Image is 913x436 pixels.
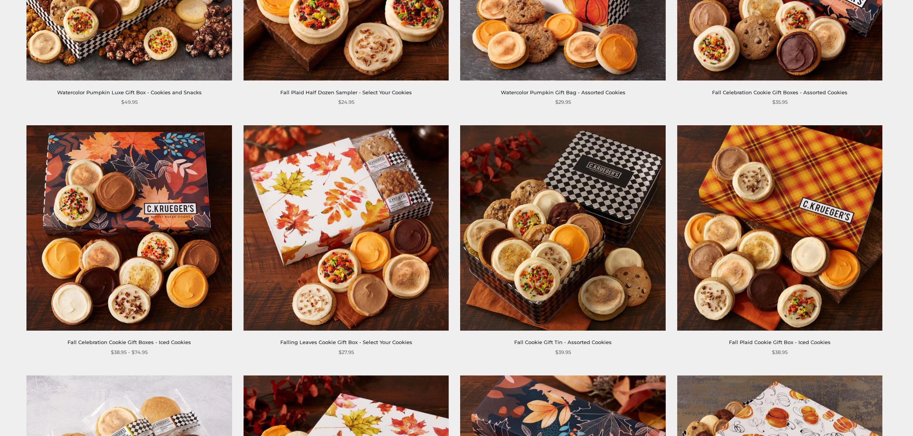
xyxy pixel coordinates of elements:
[514,339,612,345] a: Fall Cookie Gift Tin - Assorted Cookies
[27,126,232,331] img: Fall Celebration Cookie Gift Boxes - Iced Cookies
[339,348,354,356] span: $27.95
[712,89,847,95] a: Fall Celebration Cookie Gift Boxes - Assorted Cookies
[243,126,449,331] img: Falling Leaves Cookie Gift Box - Select Your Cookies
[555,348,571,356] span: $39.95
[338,98,354,106] span: $24.95
[772,98,788,106] span: $35.95
[121,98,138,106] span: $49.95
[461,126,666,331] a: Fall Cookie Gift Tin - Assorted Cookies
[57,89,202,95] a: Watercolor Pumpkin Luxe Gift Box - Cookies and Snacks
[280,89,412,95] a: Fall Plaid Half Dozen Sampler - Select Your Cookies
[280,339,412,345] a: Falling Leaves Cookie Gift Box - Select Your Cookies
[772,348,788,356] span: $38.95
[677,126,882,331] img: Fall Plaid Cookie Gift Box - Iced Cookies
[555,98,571,106] span: $29.95
[729,339,831,345] a: Fall Plaid Cookie Gift Box - Iced Cookies
[460,126,665,331] img: Fall Cookie Gift Tin - Assorted Cookies
[67,339,191,345] a: Fall Celebration Cookie Gift Boxes - Iced Cookies
[111,348,148,356] span: $38.95 - $74.95
[501,89,625,95] a: Watercolor Pumpkin Gift Bag - Assorted Cookies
